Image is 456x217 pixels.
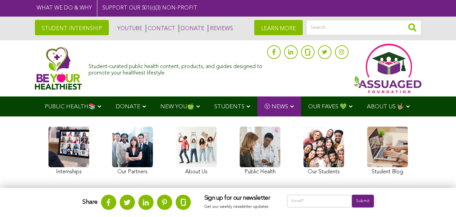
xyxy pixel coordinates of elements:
[208,25,233,32] a: REVIEWS
[35,20,109,35] a: STUDENT INTERNSHIP
[160,104,194,110] span: NEW YOU🍏
[214,104,244,110] span: STUDENTS
[116,25,142,32] a: YOUTUBE
[287,195,352,208] input: Email*
[146,25,175,32] a: CONTACT
[422,185,456,217] iframe: Chat Widget
[367,104,404,110] span: ABOUT US 🤟🏽
[82,199,98,205] strong: Share
[204,195,273,202] h3: Sign up for our newsletter
[354,44,421,93] img: Assuaged App
[308,104,347,110] span: OUR FAVES 💚
[116,104,140,110] span: DONATE
[35,47,82,90] img: Assuaged
[88,60,263,77] div: Student-curated public health content, products, and guides designed to promote your healthiest l...
[204,203,273,211] p: Get our weekly newsletter updates.
[179,25,204,32] a: DONATE
[45,104,96,110] span: PUBLIC HEALTH📚
[352,195,374,208] input: Submit
[35,96,421,116] div: Navigation Menu
[306,20,421,35] input: Search
[181,199,186,206] img: glassdoor.svg
[254,20,303,35] a: LEARN MORE
[305,49,310,56] img: glassdoor
[264,104,288,110] span: Ⓥ NEWS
